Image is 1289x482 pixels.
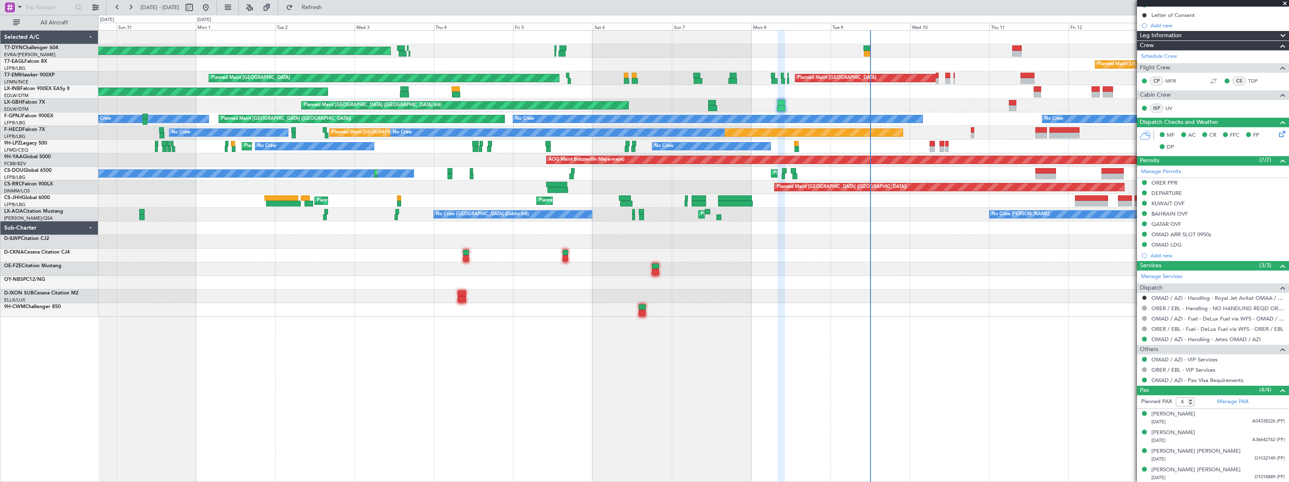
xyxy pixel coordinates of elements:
a: EDLW/DTM [4,106,29,112]
div: No Crew [171,126,190,139]
a: ORER / EBL - VIP Services [1151,366,1215,373]
div: Letter of Consent [1151,12,1195,19]
span: [DATE] [1151,456,1165,462]
div: OMAD LDG [1151,241,1182,248]
button: All Aircraft [9,16,90,29]
div: Add new [1151,252,1285,259]
div: No Crew [393,126,412,139]
div: CP [1150,76,1163,85]
span: Dispatch [1140,283,1163,293]
span: 9H-CWM [4,304,25,309]
div: CS [1232,76,1246,85]
span: CS-JHH [4,195,22,200]
div: Planned Maint [GEOGRAPHIC_DATA] ([GEOGRAPHIC_DATA]) [773,167,904,180]
span: Others [1140,345,1158,354]
a: 9H-LPZLegacy 500 [4,141,47,146]
a: OE-FZECitation Mustang [4,264,62,268]
a: OMAD / AZI - Handling - Jetex OMAD / AZI [1151,336,1261,343]
div: No Crew [1044,113,1063,125]
a: LX-AOACitation Mustang [4,209,63,214]
div: Sat 6 [593,23,672,30]
div: No Crew [GEOGRAPHIC_DATA] (Dublin Intl) [436,208,529,221]
button: Refresh [282,1,332,14]
a: LIV [1165,104,1184,112]
span: Crew [1140,41,1154,50]
a: Manage PAX [1217,398,1249,406]
div: No Crew [PERSON_NAME] [992,208,1049,221]
span: FP [1253,131,1259,140]
a: CS-JHHGlobal 6000 [4,195,50,200]
span: F-GPNJ [4,114,22,119]
div: [DATE] [197,17,211,24]
a: LFMN/NCE [4,79,29,85]
span: T7-DYN [4,45,23,50]
div: KUWAIT OVF [1151,200,1184,207]
div: Thu 4 [434,23,513,30]
a: 9H-CWMChallenger 850 [4,304,61,309]
span: Permits [1140,156,1159,166]
a: LFPB/LBG [4,174,26,180]
a: TDP [1248,77,1267,85]
div: Wed 10 [910,23,989,30]
span: Flight Crew [1140,63,1170,73]
span: F-HECD [4,127,22,132]
div: Planned Maint [GEOGRAPHIC_DATA] ([GEOGRAPHIC_DATA]) [221,113,351,125]
span: DP [1167,143,1174,152]
span: [DATE] - [DATE] [140,4,179,11]
a: T7-EAGLFalcon 8X [4,59,47,64]
div: [PERSON_NAME] [1151,410,1195,418]
div: DEPARTURE [1151,190,1182,197]
div: ORER PPR [1151,179,1177,186]
label: Planned PAX [1141,398,1172,406]
div: Planned Maint [US_STATE] ([GEOGRAPHIC_DATA]) [1097,58,1203,71]
span: FFC [1230,131,1239,140]
div: No Crew [92,113,111,125]
a: OMAD / AZI - Handling - Royal Jet Avitat OMAA / AUH [1151,294,1285,302]
a: LFPB/LBG [4,65,26,71]
span: LX-INB [4,86,20,91]
a: OMAD / AZI - VIP Services [1151,356,1218,363]
div: No Crew [515,113,534,125]
span: Services [1140,261,1161,271]
a: MFR [1165,77,1184,85]
a: CS-DOUGlobal 6500 [4,168,52,173]
a: LFMD/CEQ [4,147,28,153]
a: LFPB/LBG [4,120,26,126]
div: Wed 3 [354,23,434,30]
span: (7/7) [1259,156,1271,164]
div: Planned Maint [GEOGRAPHIC_DATA] ([GEOGRAPHIC_DATA] Intl) [304,99,442,112]
div: Sun 7 [672,23,752,30]
a: D-ILWPCitation CJ2 [4,236,49,241]
a: D-CKNACessna Citation CJ4 [4,250,70,255]
a: EDLW/DTM [4,93,29,99]
div: Fri 5 [513,23,592,30]
span: T7-EAGL [4,59,24,64]
span: (4/4) [1259,385,1271,394]
span: 9H-YAA [4,154,23,159]
input: Trip Number [25,1,73,14]
span: Refresh [295,5,329,10]
a: T7-DYNChallenger 604 [4,45,58,50]
div: Planned Maint [GEOGRAPHIC_DATA] [211,72,290,84]
span: D1018889 (PP) [1255,474,1285,481]
span: Leg Information [1140,31,1182,40]
span: [DATE] [1151,419,1165,425]
span: A36642762 (PP) [1252,437,1285,444]
span: D-IXON SUB [4,291,34,296]
div: Fri 12 [1069,23,1148,30]
a: LX-INBFalcon 900EX EASy II [4,86,69,91]
span: All Aircraft [21,20,87,26]
span: Pax [1140,386,1149,395]
a: ELLX/LUX [4,297,25,303]
span: D-CKNA [4,250,24,255]
span: OY-NBS [4,277,23,282]
a: Manage Services [1141,273,1182,281]
div: Planned Maint [GEOGRAPHIC_DATA] ([GEOGRAPHIC_DATA]) [317,195,447,207]
a: EVRA/[PERSON_NAME] [4,52,55,58]
div: QATAR OVF [1151,221,1181,228]
span: [DATE] [1151,475,1165,481]
span: T7-EMI [4,73,20,78]
div: BAHRAIN OVF [1151,210,1188,217]
span: Cabin Crew [1140,90,1171,100]
a: OMAD / AZI - Fuel - DeLux Fuel via WFS - OMAD / AZI [1151,315,1285,322]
